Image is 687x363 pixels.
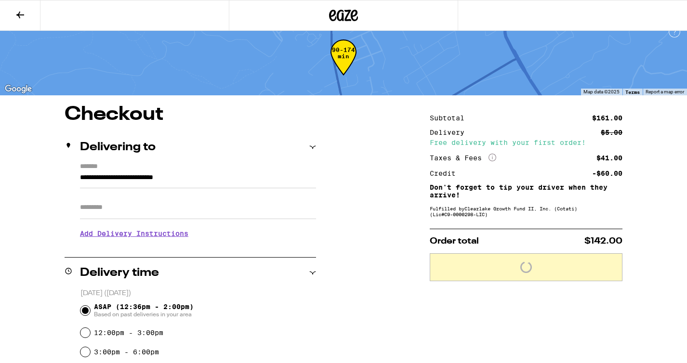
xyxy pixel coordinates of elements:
span: Based on past deliveries in your area [94,311,194,318]
div: $161.00 [592,115,622,121]
span: Order total [430,237,479,246]
a: Terms [625,89,640,95]
div: Subtotal [430,115,471,121]
div: -$60.00 [592,170,622,177]
p: Don't forget to tip your driver when they arrive! [430,183,622,199]
h2: Delivering to [80,142,156,153]
a: Open this area in Google Maps (opens a new window) [2,83,34,95]
div: Credit [430,170,462,177]
span: $142.00 [584,237,622,246]
span: Hi. Need any help? [6,7,69,14]
img: Google [2,83,34,95]
h1: Checkout [65,105,316,124]
span: ASAP (12:36pm - 2:00pm) [94,303,194,318]
label: 12:00pm - 3:00pm [94,329,163,337]
h3: Add Delivery Instructions [80,222,316,245]
div: 90-174 min [330,47,357,83]
h2: Delivery time [80,267,159,279]
p: [DATE] ([DATE]) [80,289,316,298]
div: Delivery [430,129,471,136]
div: Taxes & Fees [430,154,496,162]
a: Report a map error [646,89,684,94]
p: We'll contact you at [PHONE_NUMBER] when we arrive [80,245,316,252]
div: $41.00 [596,155,622,161]
span: Map data ©2025 [583,89,620,94]
div: $5.00 [601,129,622,136]
label: 3:00pm - 6:00pm [94,348,159,356]
div: Fulfilled by Clearlake Growth Fund II, Inc. (Cotati) (Lic# C9-0000298-LIC ) [430,206,622,217]
div: Free delivery with your first order! [430,139,622,146]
